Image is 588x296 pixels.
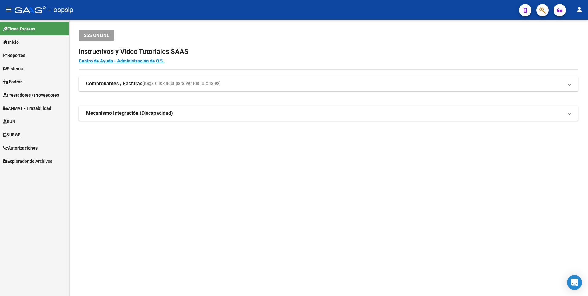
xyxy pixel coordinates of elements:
span: Reportes [3,52,25,59]
span: Sistema [3,65,23,72]
mat-icon: menu [5,6,12,13]
span: Padrón [3,78,23,85]
h2: Instructivos y Video Tutoriales SAAS [79,46,578,58]
span: (haga click aquí para ver los tutoriales) [142,80,221,87]
strong: Comprobantes / Facturas [86,80,142,87]
a: Centro de Ayuda - Administración de O.S. [79,58,164,64]
span: - ospsip [49,3,73,17]
span: ANMAT - Trazabilidad [3,105,51,112]
mat-icon: person [576,6,583,13]
span: SURGE [3,131,20,138]
div: Open Intercom Messenger [567,275,582,290]
mat-expansion-panel-header: Comprobantes / Facturas(haga click aquí para ver los tutoriales) [79,76,578,91]
span: SUR [3,118,15,125]
button: SSS ONLINE [79,30,114,41]
span: SSS ONLINE [84,33,109,38]
span: Inicio [3,39,19,46]
span: Explorador de Archivos [3,158,52,165]
span: Autorizaciones [3,145,38,151]
mat-expansion-panel-header: Mecanismo Integración (Discapacidad) [79,106,578,121]
span: Prestadores / Proveedores [3,92,59,98]
strong: Mecanismo Integración (Discapacidad) [86,110,173,117]
span: Firma Express [3,26,35,32]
